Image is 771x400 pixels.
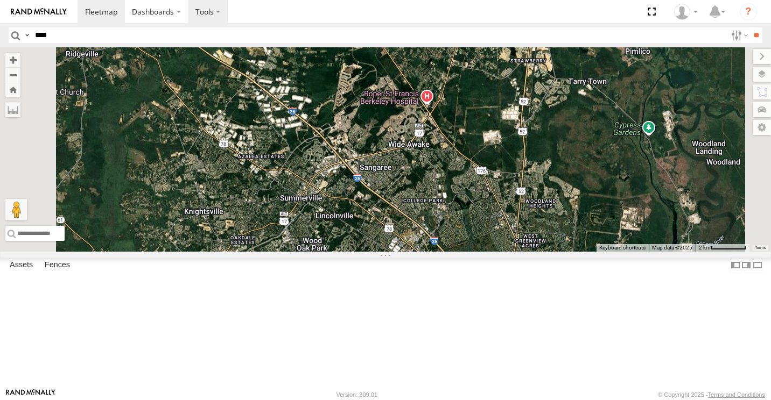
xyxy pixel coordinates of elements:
[5,53,20,67] button: Zoom in
[708,391,765,398] a: Terms and Conditions
[11,8,67,16] img: rand-logo.svg
[5,102,20,117] label: Measure
[652,245,692,251] span: Map data ©2025
[755,246,766,250] a: Terms (opens in new tab)
[5,82,20,97] button: Zoom Home
[727,27,750,43] label: Search Filter Options
[696,244,749,252] button: Map Scale: 2 km per 62 pixels
[730,258,741,273] label: Dock Summary Table to the Left
[23,27,31,43] label: Search Query
[6,389,55,400] a: Visit our Website
[670,4,702,20] div: Paul Withrow
[752,258,763,273] label: Hide Summary Table
[39,258,75,273] label: Fences
[337,391,377,398] div: Version: 309.01
[753,120,771,135] label: Map Settings
[699,245,711,251] span: 2 km
[5,67,20,82] button: Zoom out
[5,199,27,220] button: Drag Pegman onto the map to open Street View
[741,258,752,273] label: Dock Summary Table to the Right
[599,244,646,252] button: Keyboard shortcuts
[740,3,757,20] i: ?
[658,391,765,398] div: © Copyright 2025 -
[4,258,38,273] label: Assets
